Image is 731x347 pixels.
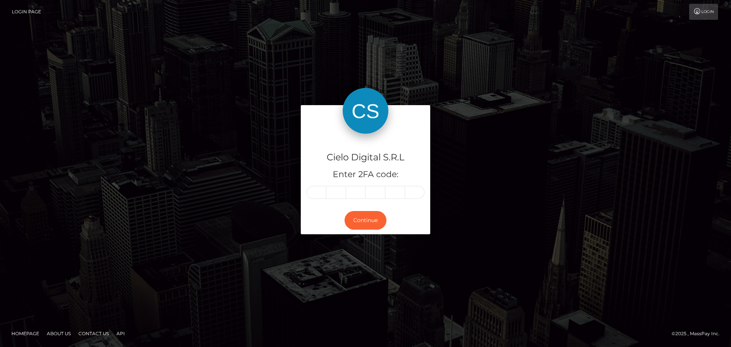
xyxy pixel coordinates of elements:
[306,169,425,181] h5: Enter 2FA code:
[44,328,74,339] a: About Us
[12,4,41,20] a: Login Page
[75,328,112,339] a: Contact Us
[8,328,42,339] a: Homepage
[113,328,128,339] a: API
[689,4,718,20] a: Login
[343,88,388,134] img: Cielo Digital S.R.L
[672,329,725,338] div: © 2025 , MassPay Inc.
[306,151,425,164] h4: Cielo Digital S.R.L
[345,211,386,230] button: Continue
